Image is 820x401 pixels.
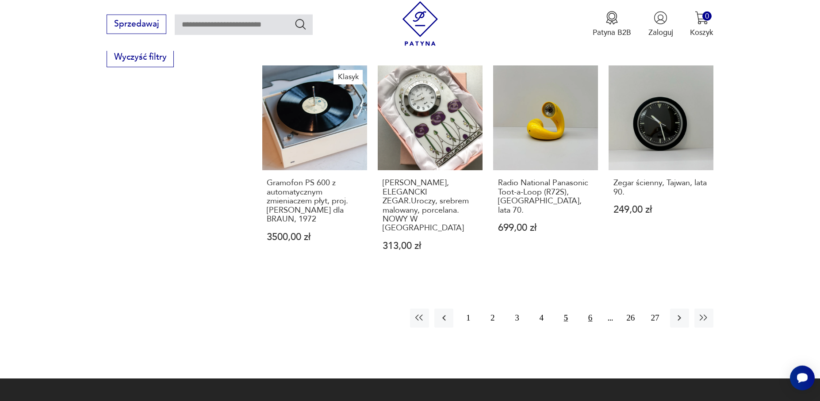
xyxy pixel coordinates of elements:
img: Patyna - sklep z meblami i dekoracjami vintage [398,1,443,46]
p: Koszyk [690,27,713,38]
button: 3 [507,309,526,328]
p: 3500,00 zł [267,233,362,242]
h3: [PERSON_NAME], ELEGANCKI ZEGAR.Uroczy, srebrem malowany, porcelana. NOWY W [GEOGRAPHIC_DATA] [383,179,478,233]
button: 27 [645,309,664,328]
a: Radio National Panasonic Toot-a-Loop (R72S), Japonia, lata 70.Radio National Panasonic Toot-a-Loo... [493,65,598,271]
h3: Radio National Panasonic Toot-a-Loop (R72S), [GEOGRAPHIC_DATA], lata 70. [498,179,594,215]
a: Zegar ścienny, Tajwan, lata 90.Zegar ścienny, Tajwan, lata 90.249,00 zł [609,65,713,271]
button: 0Koszyk [690,11,713,38]
a: Ikona medaluPatyna B2B [593,11,631,38]
button: 6 [581,309,600,328]
button: 5 [556,309,575,328]
button: 2 [483,309,502,328]
p: Zaloguj [648,27,673,38]
button: 26 [621,309,640,328]
button: 4 [532,309,551,328]
img: Ikonka użytkownika [654,11,667,25]
a: KlasykGramofon PS 600 z automatycznym zmieniaczem płyt, proj. Dieter Rams dla BRAUN, 1972Gramofon... [262,65,367,271]
button: Sprzedawaj [107,15,166,34]
h3: Zegar ścienny, Tajwan, lata 90. [613,179,709,197]
p: 699,00 zł [498,223,594,233]
img: Ikona medalu [605,11,619,25]
iframe: Smartsupp widget button [790,366,815,390]
a: Rennie Mackintosh, ELEGANCKI ZEGAR.Uroczy, srebrem malowany, porcelana. NOWY W PUDEŁKU[PERSON_NAM... [378,65,483,271]
div: 0 [702,11,712,21]
button: Zaloguj [648,11,673,38]
p: 249,00 zł [613,205,709,214]
p: Patyna B2B [593,27,631,38]
h3: Gramofon PS 600 z automatycznym zmieniaczem płyt, proj. [PERSON_NAME] dla BRAUN, 1972 [267,179,362,224]
button: Wyczyść filtry [107,48,174,67]
button: Patyna B2B [593,11,631,38]
button: Szukaj [294,18,307,31]
a: Sprzedawaj [107,21,166,28]
img: Ikona koszyka [695,11,709,25]
button: 1 [459,309,478,328]
p: 313,00 zł [383,241,478,251]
